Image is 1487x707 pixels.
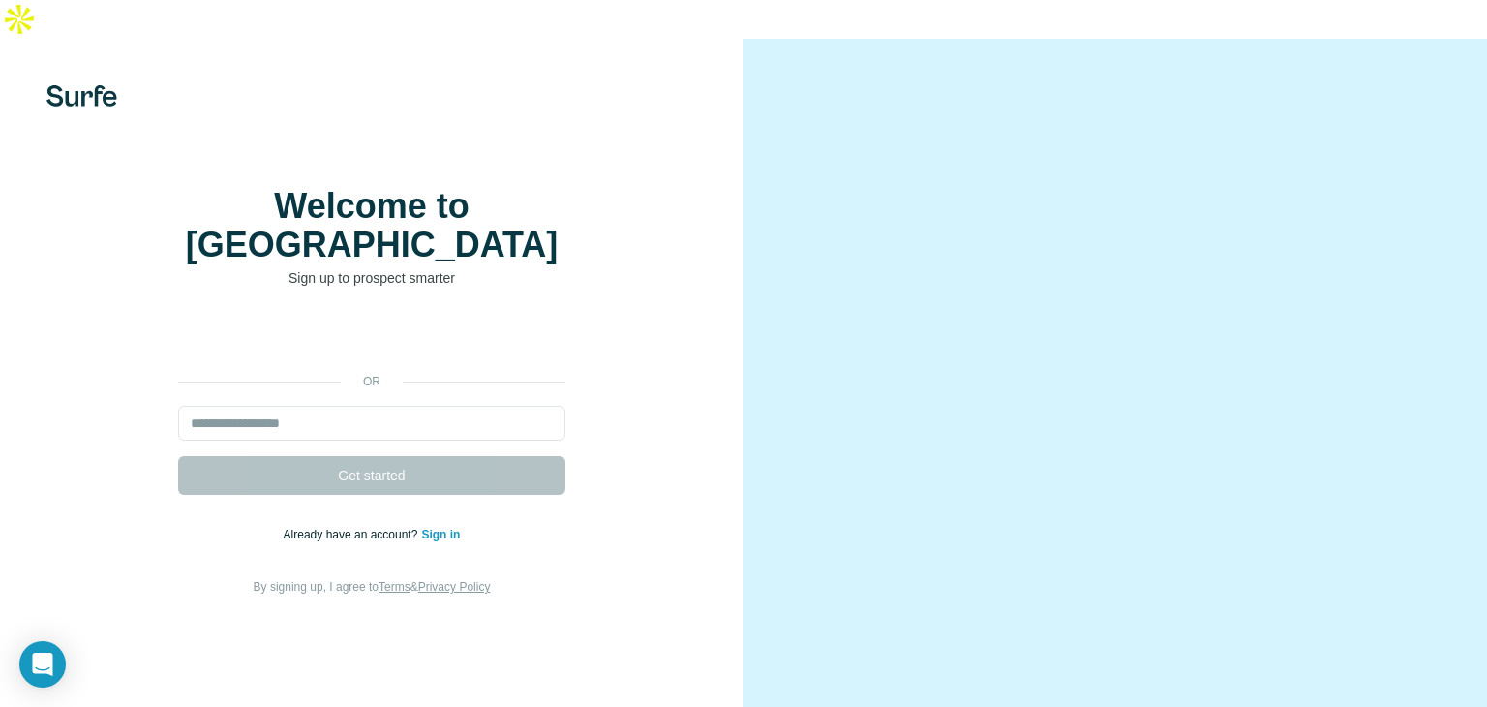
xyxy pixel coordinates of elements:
a: Sign in [421,528,460,541]
h1: Welcome to [GEOGRAPHIC_DATA] [178,187,565,264]
span: By signing up, I agree to & [254,580,491,594]
a: Privacy Policy [418,580,491,594]
iframe: Sign in with Google Button [168,317,575,359]
img: Surfe's logo [46,85,117,107]
a: Terms [379,580,410,594]
div: Open Intercom Messenger [19,641,66,688]
p: or [341,373,403,390]
span: Already have an account? [284,528,422,541]
p: Sign up to prospect smarter [178,268,565,288]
